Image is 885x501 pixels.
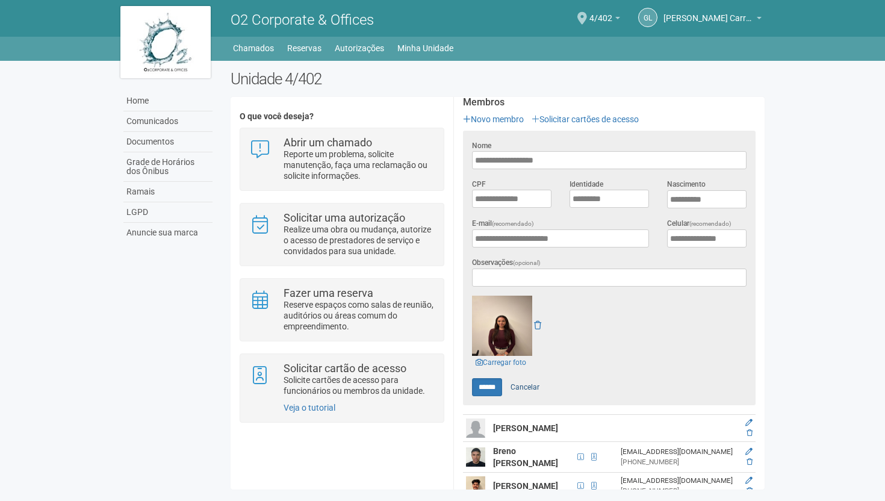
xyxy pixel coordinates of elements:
a: Comunicados [123,111,213,132]
a: Solicitar uma autorização Realize uma obra ou mudança, autorize o acesso de prestadores de serviç... [249,213,434,257]
a: Grade de Horários dos Ônibus [123,152,213,182]
div: [EMAIL_ADDRESS][DOMAIN_NAME] [621,447,735,457]
a: [PERSON_NAME] Carreira dos Reis [663,15,762,25]
a: Reservas [287,40,321,57]
a: Excluir membro [747,429,753,437]
h4: O que você deseja? [240,112,444,121]
img: GetFile [472,296,532,356]
label: E-mail [472,218,534,229]
strong: [PERSON_NAME] [493,481,558,491]
a: Chamados [233,40,274,57]
strong: Solicitar cartão de acesso [284,362,406,375]
a: Anuncie sua marca [123,223,213,243]
a: Excluir membro [747,487,753,495]
a: Ramais [123,182,213,202]
img: user.png [466,419,485,438]
label: Observações [472,257,541,269]
label: Celular [667,218,731,229]
h2: Unidade 4/402 [231,70,765,88]
a: Home [123,91,213,111]
strong: Membros [463,97,756,108]
a: Editar membro [745,447,753,456]
p: Reporte um problema, solicite manutenção, faça uma reclamação ou solicite informações. [284,149,435,181]
a: Documentos [123,132,213,152]
a: Solicitar cartões de acesso [532,114,639,124]
label: Nascimento [667,179,706,190]
strong: Abrir um chamado [284,136,372,149]
span: (recomendado) [689,220,731,227]
a: Veja o tutorial [284,403,335,412]
span: Gabriel Lemos Carreira dos Reis [663,2,754,23]
a: 4/402 [589,15,620,25]
strong: Breno [PERSON_NAME] [493,446,558,468]
a: LGPD [123,202,213,223]
a: Carregar foto [472,356,530,369]
span: O2 Corporate & Offices [231,11,374,28]
p: Realize uma obra ou mudança, autorize o acesso de prestadores de serviço e convidados para sua un... [284,224,435,257]
a: Remover [534,320,541,330]
a: Editar membro [745,476,753,485]
img: user.png [466,447,485,467]
div: [PHONE_NUMBER] [621,486,735,496]
a: Minha Unidade [397,40,453,57]
a: Excluir membro [747,458,753,466]
strong: [PERSON_NAME] [493,423,558,433]
span: (opcional) [513,260,541,266]
label: Identidade [570,179,603,190]
a: Fazer uma reserva Reserve espaços como salas de reunião, auditórios ou áreas comum do empreendime... [249,288,434,332]
a: Autorizações [335,40,384,57]
strong: Fazer uma reserva [284,287,373,299]
span: (recomendado) [492,220,534,227]
p: Reserve espaços como salas de reunião, auditórios ou áreas comum do empreendimento. [284,299,435,332]
img: logo.jpg [120,6,211,78]
strong: Solicitar uma autorização [284,211,405,224]
a: GL [638,8,657,27]
img: user.png [466,476,485,496]
a: Abrir um chamado Reporte um problema, solicite manutenção, faça uma reclamação ou solicite inform... [249,137,434,181]
label: Nome [472,140,491,151]
div: [PHONE_NUMBER] [621,457,735,467]
span: 4/402 [589,2,612,23]
a: Editar membro [745,419,753,427]
a: Cancelar [504,378,546,396]
label: CPF [472,179,486,190]
p: Solicite cartões de acesso para funcionários ou membros da unidade. [284,375,435,396]
a: Solicitar cartão de acesso Solicite cartões de acesso para funcionários ou membros da unidade. [249,363,434,396]
a: Novo membro [463,114,524,124]
div: [EMAIL_ADDRESS][DOMAIN_NAME] [621,476,735,486]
